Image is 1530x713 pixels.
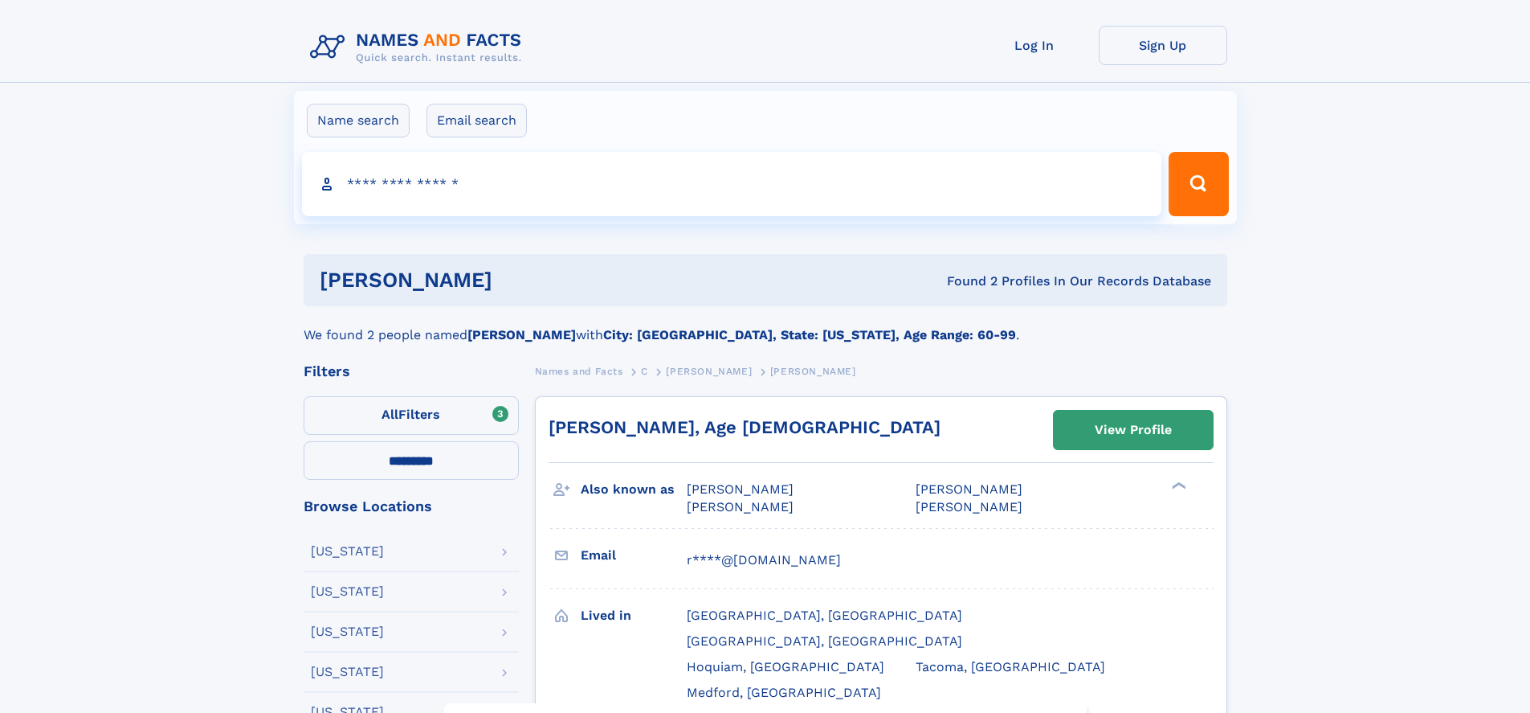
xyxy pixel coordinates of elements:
div: [US_STATE] [311,625,384,638]
img: Logo Names and Facts [304,26,535,69]
span: C [641,366,648,377]
input: search input [302,152,1162,216]
h3: Also known as [581,476,687,503]
a: Names and Facts [535,361,623,381]
div: [US_STATE] [311,545,384,558]
span: Medford, [GEOGRAPHIC_DATA] [687,685,881,700]
div: [US_STATE] [311,666,384,678]
span: All [381,407,398,422]
span: [GEOGRAPHIC_DATA], [GEOGRAPHIC_DATA] [687,608,962,623]
div: We found 2 people named with . [304,306,1227,345]
a: [PERSON_NAME] [666,361,752,381]
h1: [PERSON_NAME] [320,270,720,290]
label: Filters [304,396,519,435]
div: [US_STATE] [311,585,384,598]
div: View Profile [1095,412,1172,449]
a: View Profile [1054,411,1213,449]
label: Email search [426,104,527,137]
span: [GEOGRAPHIC_DATA], [GEOGRAPHIC_DATA] [687,633,962,649]
span: [PERSON_NAME] [666,366,752,377]
a: Log In [970,26,1099,65]
b: [PERSON_NAME] [467,327,576,342]
h3: Email [581,542,687,569]
span: [PERSON_NAME] [687,499,794,514]
h3: Lived in [581,602,687,629]
a: C [641,361,648,381]
span: [PERSON_NAME] [687,481,794,497]
span: Hoquiam, [GEOGRAPHIC_DATA] [687,659,884,674]
span: [PERSON_NAME] [770,366,856,377]
a: [PERSON_NAME], Age [DEMOGRAPHIC_DATA] [549,417,940,437]
div: ❯ [1168,481,1187,491]
div: Browse Locations [304,499,519,514]
span: Tacoma, [GEOGRAPHIC_DATA] [916,659,1105,674]
button: Search Button [1169,152,1228,216]
label: Name search [307,104,410,137]
span: [PERSON_NAME] [916,499,1022,514]
span: [PERSON_NAME] [916,481,1022,497]
div: Filters [304,364,519,379]
a: Sign Up [1099,26,1227,65]
b: City: [GEOGRAPHIC_DATA], State: [US_STATE], Age Range: 60-99 [603,327,1016,342]
div: Found 2 Profiles In Our Records Database [720,272,1211,290]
